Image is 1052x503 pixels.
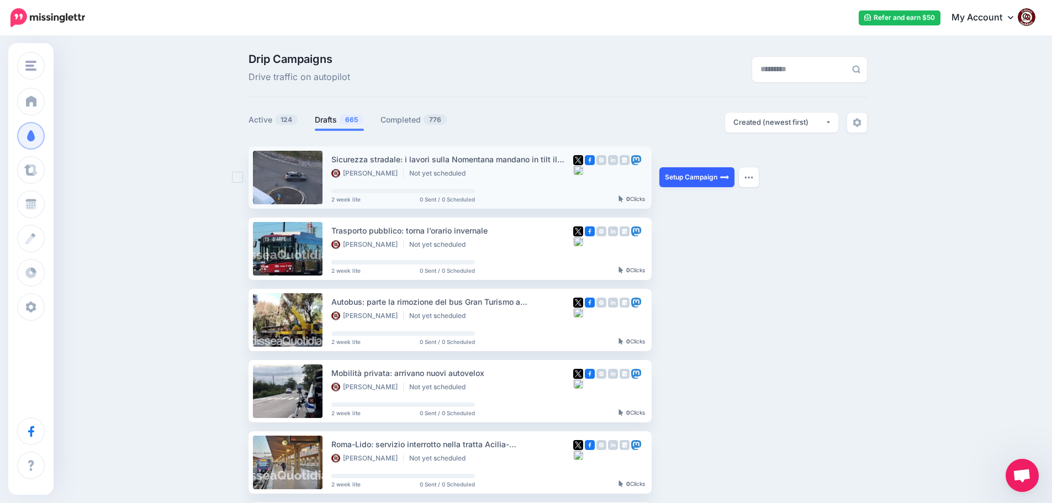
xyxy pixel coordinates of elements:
[659,167,734,187] a: Setup Campaign
[618,409,623,416] img: pointer-grey-darker.png
[631,440,641,450] img: mastodon-square.png
[585,155,595,165] img: facebook-square.png
[608,298,618,308] img: linkedin-grey-square.png
[573,298,583,308] img: twitter-square.png
[620,298,630,308] img: google_business-grey-square.png
[618,195,623,202] img: pointer-grey-darker.png
[618,338,623,345] img: pointer-grey-darker.png
[331,197,361,202] span: 2 week lite
[618,410,645,416] div: Clicks
[608,155,618,165] img: linkedin-grey-square.png
[380,113,447,126] a: Completed776
[626,338,630,345] b: 0
[608,226,618,236] img: linkedin-grey-square.png
[409,240,471,249] li: Not yet scheduled
[573,155,583,165] img: twitter-square.png
[573,379,583,389] img: bluesky-grey-square.png
[409,383,471,391] li: Not yet scheduled
[331,367,573,379] div: Mobilità privata: arrivano nuovi autovelox
[331,438,573,451] div: Roma-Lido: servizio interrotto nella tratta Acilia-[GEOGRAPHIC_DATA]
[249,70,350,84] span: Drive traffic on autopilot
[631,298,641,308] img: mastodon-square.png
[618,267,623,273] img: pointer-grey-darker.png
[331,410,361,416] span: 2 week lite
[626,409,630,416] b: 0
[420,410,475,416] span: 0 Sent / 0 Scheduled
[331,454,404,463] li: [PERSON_NAME]
[1006,459,1039,492] a: Aprire la chat
[596,226,606,236] img: instagram-grey-square.png
[626,480,630,487] b: 0
[340,114,363,125] span: 665
[331,224,573,237] div: Trasporto pubblico: torna l’orario invernale
[596,298,606,308] img: instagram-grey-square.png
[424,114,447,125] span: 776
[608,440,618,450] img: linkedin-grey-square.png
[620,369,630,379] img: google_business-grey-square.png
[585,298,595,308] img: facebook-square.png
[853,118,861,127] img: settings-grey.png
[608,369,618,379] img: linkedin-grey-square.png
[733,117,825,128] div: Created (newest first)
[631,226,641,236] img: mastodon-square.png
[859,10,940,25] a: Refer and earn $50
[275,114,298,125] span: 124
[331,383,404,391] li: [PERSON_NAME]
[725,113,838,133] button: Created (newest first)
[315,113,364,126] a: Drafts665
[618,480,623,487] img: pointer-grey-darker.png
[618,196,645,203] div: Clicks
[585,369,595,379] img: facebook-square.png
[573,226,583,236] img: twitter-square.png
[852,65,860,73] img: search-grey-6.png
[620,440,630,450] img: google_business-grey-square.png
[331,339,361,345] span: 2 week lite
[331,295,573,308] div: Autobus: parte la rimozione del bus Gran Turismo a [GEOGRAPHIC_DATA]
[573,440,583,450] img: twitter-square.png
[573,236,583,246] img: bluesky-grey-square.png
[596,369,606,379] img: instagram-grey-square.png
[420,339,475,345] span: 0 Sent / 0 Scheduled
[331,153,573,166] div: Sicurezza stradale: i lavori sulla Nomentana mandano in tilt il traffico
[618,481,645,488] div: Clicks
[596,440,606,450] img: instagram-grey-square.png
[626,267,630,273] b: 0
[620,226,630,236] img: google_business-grey-square.png
[573,369,583,379] img: twitter-square.png
[420,481,475,487] span: 0 Sent / 0 Scheduled
[631,155,641,165] img: mastodon-square.png
[249,113,298,126] a: Active124
[10,8,85,27] img: Missinglettr
[573,450,583,460] img: bluesky-grey-square.png
[631,369,641,379] img: mastodon-square.png
[620,155,630,165] img: google_business-grey-square.png
[409,169,471,178] li: Not yet scheduled
[331,240,404,249] li: [PERSON_NAME]
[618,267,645,274] div: Clicks
[720,173,729,182] img: arrow-long-right-white.png
[331,481,361,487] span: 2 week lite
[626,195,630,202] b: 0
[940,4,1035,31] a: My Account
[420,197,475,202] span: 0 Sent / 0 Scheduled
[331,169,404,178] li: [PERSON_NAME]
[573,308,583,317] img: bluesky-grey-square.png
[573,165,583,175] img: bluesky-grey-square.png
[331,311,404,320] li: [PERSON_NAME]
[25,61,36,71] img: menu.png
[331,268,361,273] span: 2 week lite
[249,54,350,65] span: Drip Campaigns
[744,176,753,179] img: dots.png
[585,226,595,236] img: facebook-square.png
[618,338,645,345] div: Clicks
[585,440,595,450] img: facebook-square.png
[420,268,475,273] span: 0 Sent / 0 Scheduled
[596,155,606,165] img: instagram-grey-square.png
[409,454,471,463] li: Not yet scheduled
[409,311,471,320] li: Not yet scheduled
